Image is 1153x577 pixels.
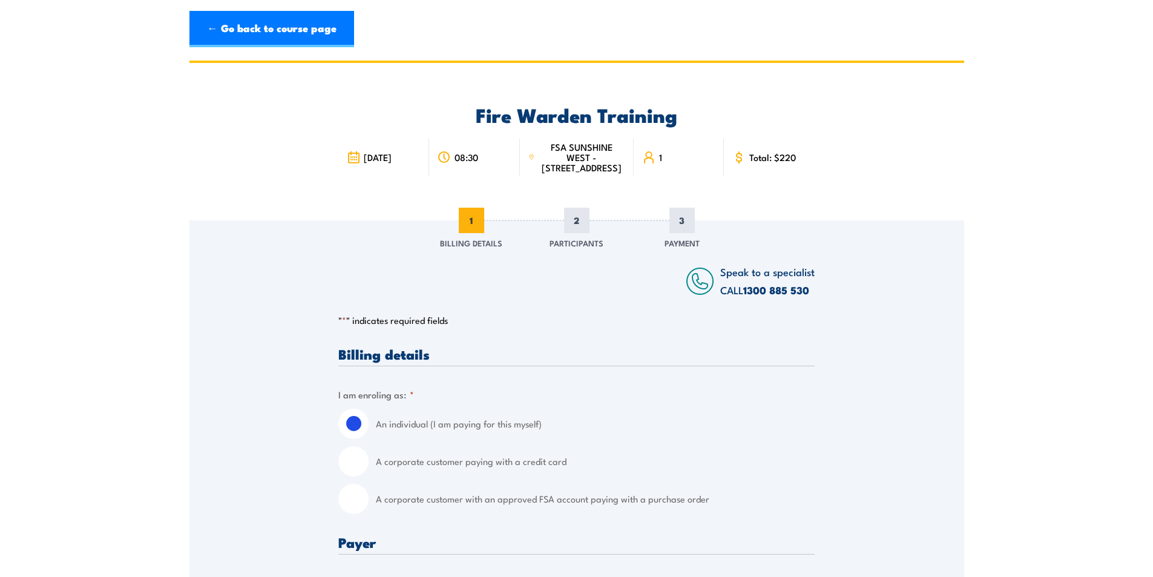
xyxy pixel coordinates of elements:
span: 2 [564,208,590,233]
span: 3 [669,208,695,233]
span: 1 [659,152,662,162]
h3: Payer [338,535,815,549]
label: A corporate customer paying with a credit card [376,446,815,476]
label: A corporate customer with an approved FSA account paying with a purchase order [376,484,815,514]
h3: Billing details [338,347,815,361]
span: [DATE] [364,152,392,162]
span: 08:30 [455,152,478,162]
span: 1 [459,208,484,233]
h2: Fire Warden Training [338,106,815,123]
a: ← Go back to course page [189,11,354,47]
label: An individual (I am paying for this myself) [376,409,815,439]
span: Participants [550,237,603,249]
legend: I am enroling as: [338,387,414,401]
span: Billing Details [440,237,502,249]
span: Total: $220 [749,152,796,162]
span: FSA SUNSHINE WEST - [STREET_ADDRESS] [538,142,625,173]
a: 1300 885 530 [743,282,809,298]
span: Payment [665,237,700,249]
p: " " indicates required fields [338,314,815,326]
span: Speak to a specialist CALL [720,264,815,297]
